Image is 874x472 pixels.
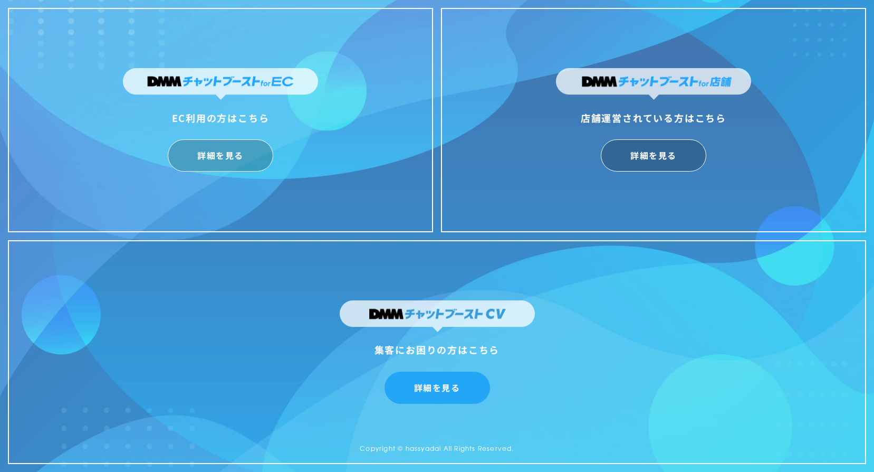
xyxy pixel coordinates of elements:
[123,68,318,100] img: DMMチャットブーストforEC
[556,68,751,100] img: DMMチャットブーストfor店舗
[601,139,706,172] a: 詳細を見る
[385,372,490,404] a: 詳細を見る
[360,443,514,453] small: Copyright © hassyadai All Rights Reserved.
[340,341,535,358] div: 集客にお困りの方はこちら
[123,109,318,126] div: EC利用の方はこちら
[340,300,535,332] img: DMMチャットブーストCV
[556,109,751,126] div: 店舗運営されている方はこちら
[168,139,273,172] a: 詳細を見る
